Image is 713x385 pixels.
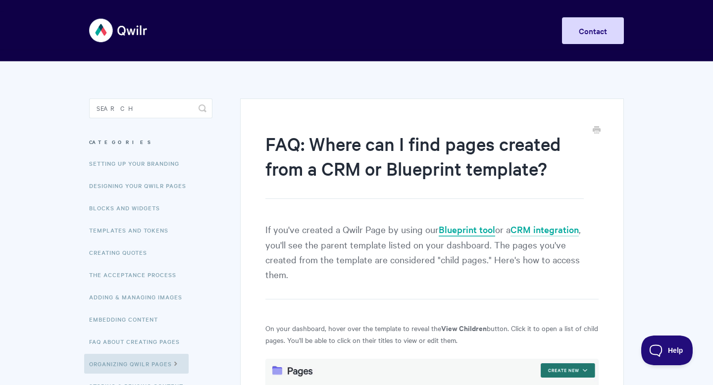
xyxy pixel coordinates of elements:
[89,98,212,118] input: Search
[641,336,693,365] iframe: Toggle Customer Support
[89,242,154,262] a: Creating Quotes
[441,323,487,333] strong: View Children
[89,133,212,151] h3: Categories
[89,332,187,351] a: FAQ About Creating Pages
[562,17,624,44] a: Contact
[89,265,184,285] a: The Acceptance Process
[89,309,165,329] a: Embedding Content
[89,176,194,195] a: Designing Your Qwilr Pages
[593,125,601,136] a: Print this Article
[84,354,189,374] a: Organizing Qwilr Pages
[89,220,176,240] a: Templates and Tokens
[89,198,167,218] a: Blocks and Widgets
[265,222,599,299] p: If you've created a Qwilr Page by using our or a , you'll see the parent template listed on your ...
[89,12,148,49] img: Qwilr Help Center
[89,287,190,307] a: Adding & Managing Images
[510,223,579,237] a: CRM integration
[265,322,599,346] p: On your dashboard, hover over the template to reveal the button. Click it to open a list of child...
[265,131,584,199] h1: FAQ: Where can I find pages created from a CRM or Blueprint template?
[439,223,495,237] a: Blueprint tool
[89,153,187,173] a: Setting up your Branding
